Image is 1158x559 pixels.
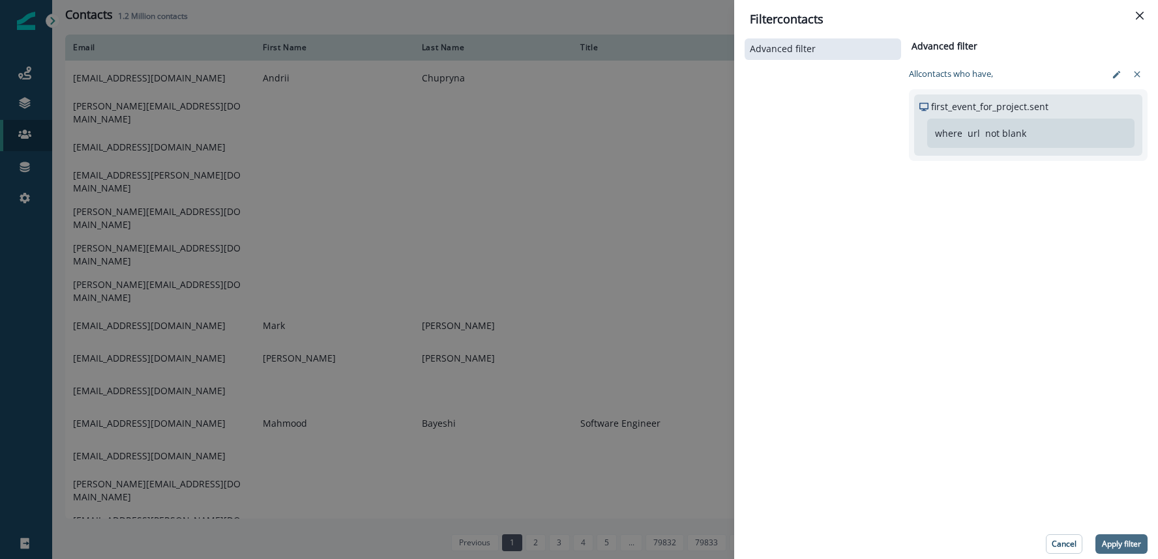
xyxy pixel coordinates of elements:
[1052,539,1076,549] p: Cancel
[968,126,980,140] p: url
[909,68,993,81] p: All contact s who have,
[750,10,824,28] p: Filter contacts
[1106,64,1127,84] button: edit-filter
[750,44,896,55] button: Advanced filter
[1046,534,1082,554] button: Cancel
[931,100,1048,113] p: first_event_for_project.sent
[750,44,816,55] p: Advanced filter
[985,126,1026,140] p: not blank
[1095,534,1148,554] button: Apply filter
[1129,5,1150,26] button: Close
[909,41,977,52] h2: Advanced filter
[935,126,962,140] p: where
[1127,64,1148,84] button: clear-filter
[1102,539,1141,549] p: Apply filter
